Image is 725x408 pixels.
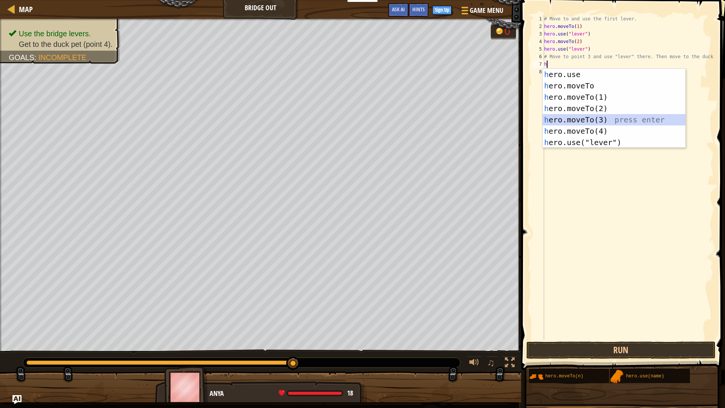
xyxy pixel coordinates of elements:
button: Ask AI [12,395,22,404]
span: Incomplete [39,53,86,62]
img: thang_avatar_frame.png [164,366,208,408]
span: hero.moveTo(n) [545,374,583,379]
div: 8 [532,68,544,76]
button: Ask AI [388,3,409,17]
div: Anya [210,389,359,399]
img: portrait.png [610,369,624,384]
li: Use the bridge levers. [9,28,113,39]
img: portrait.png [529,369,543,384]
button: Adjust volume [467,356,482,371]
span: Get to the duck pet (point 4). [19,40,113,48]
div: 4 [532,38,544,45]
span: 18 [347,388,353,398]
span: Hints [412,6,425,13]
span: Map [19,4,33,14]
span: Goals [9,53,34,62]
span: hero.use(name) [626,374,664,379]
button: Sign Up [432,6,452,15]
div: 0 [504,26,512,37]
button: Toggle fullscreen [502,356,517,371]
div: health: 18 / 18 [279,390,353,397]
div: 1 [532,15,544,23]
span: : [34,53,39,62]
div: 3 [532,30,544,38]
span: Use the bridge levers. [19,29,91,38]
a: Map [15,4,33,14]
div: Team 'humans' has 0 gold. [491,23,516,39]
span: Game Menu [470,6,503,15]
span: ♫ [487,357,495,368]
button: Run [526,342,716,359]
div: 7 [532,60,544,68]
li: Get to the duck pet (point 4). [9,39,113,49]
div: 6 [532,53,544,60]
div: 2 [532,23,544,30]
span: Ask AI [392,6,405,13]
div: 5 [532,45,544,53]
button: ♫ [486,356,498,371]
button: Game Menu [455,3,508,21]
